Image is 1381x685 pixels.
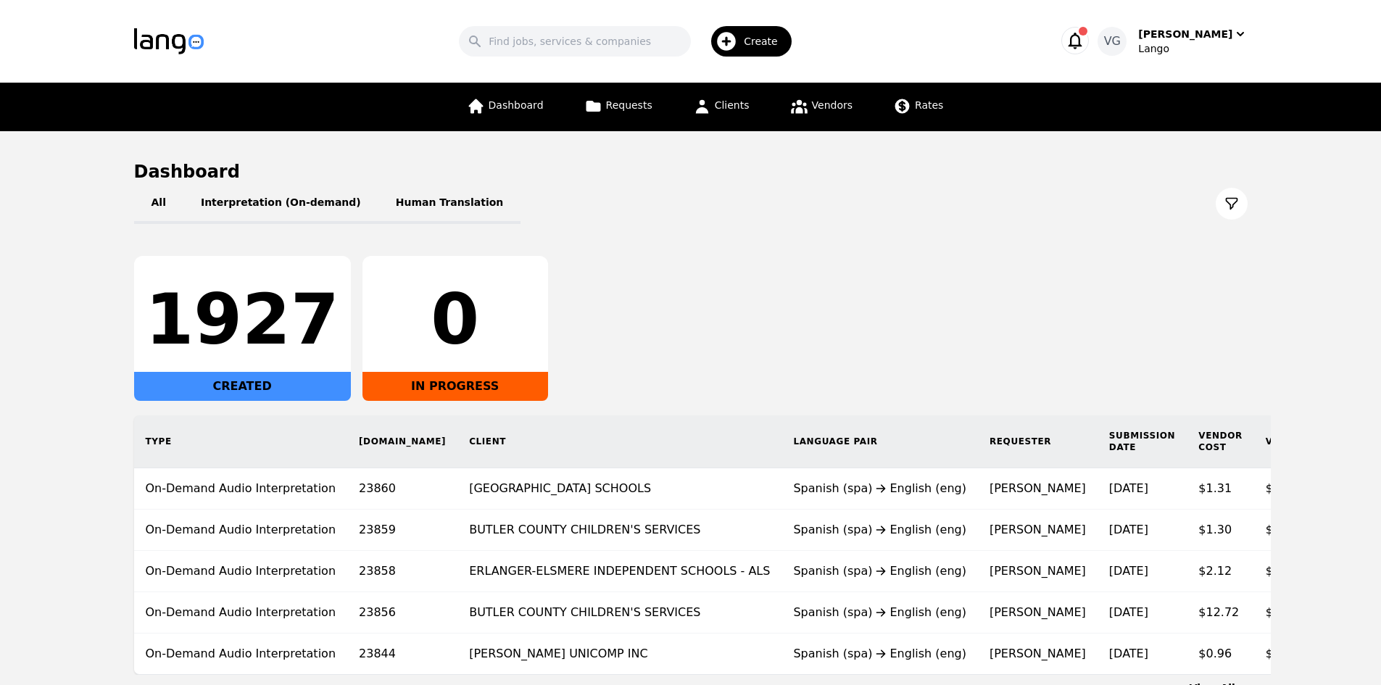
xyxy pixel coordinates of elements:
th: Submission Date [1098,415,1187,468]
td: [PERSON_NAME] [978,634,1098,675]
span: $0.29/minute [1266,647,1344,660]
td: [PERSON_NAME] [978,551,1098,592]
td: [PERSON_NAME] [978,592,1098,634]
td: $12.72 [1187,592,1254,634]
div: IN PROGRESS [362,372,548,401]
td: On-Demand Audio Interpretation [134,592,348,634]
img: Logo [134,28,204,54]
time: [DATE] [1109,481,1148,495]
a: Vendors [781,83,861,131]
span: $0.31/minute [1266,481,1344,495]
button: VG[PERSON_NAME]Lango [1098,27,1247,56]
td: $1.30 [1187,510,1254,551]
button: Filter [1216,188,1248,220]
time: [DATE] [1109,564,1148,578]
span: Dashboard [489,99,544,111]
div: 1927 [146,285,339,354]
div: CREATED [134,372,351,401]
td: ERLANGER-ELSMERE INDEPENDENT SCHOOLS - ALS [457,551,781,592]
td: 23844 [347,634,457,675]
th: Vendor Rate [1254,415,1356,468]
span: $0.31/minute [1266,605,1344,619]
span: $0.29/minute [1266,564,1344,578]
td: [PERSON_NAME] [978,468,1098,510]
a: Requests [576,83,661,131]
input: Find jobs, services & companies [459,26,691,57]
span: Vendors [812,99,853,111]
div: Spanish (spa) English (eng) [793,480,966,497]
time: [DATE] [1109,647,1148,660]
div: Spanish (spa) English (eng) [793,645,966,663]
div: Spanish (spa) English (eng) [793,521,966,539]
span: $0.31/minute [1266,523,1344,536]
td: 23858 [347,551,457,592]
td: BUTLER COUNTY CHILDREN'S SERVICES [457,592,781,634]
th: Client [457,415,781,468]
time: [DATE] [1109,523,1148,536]
span: Requests [606,99,652,111]
td: $1.31 [1187,468,1254,510]
th: Language Pair [781,415,978,468]
th: Type [134,415,348,468]
td: [GEOGRAPHIC_DATA] SCHOOLS [457,468,781,510]
td: BUTLER COUNTY CHILDREN'S SERVICES [457,510,781,551]
td: 23860 [347,468,457,510]
div: 0 [374,285,536,354]
td: 23856 [347,592,457,634]
td: [PERSON_NAME] [978,510,1098,551]
a: Dashboard [458,83,552,131]
td: On-Demand Audio Interpretation [134,551,348,592]
button: Human Translation [378,183,521,224]
span: Rates [915,99,943,111]
span: Create [744,34,788,49]
time: [DATE] [1109,605,1148,619]
th: Requester [978,415,1098,468]
a: Rates [884,83,952,131]
td: [PERSON_NAME] UNICOMP INC [457,634,781,675]
td: $2.12 [1187,551,1254,592]
th: [DOMAIN_NAME] [347,415,457,468]
div: Spanish (spa) English (eng) [793,562,966,580]
a: Clients [684,83,758,131]
td: On-Demand Audio Interpretation [134,510,348,551]
td: 23859 [347,510,457,551]
button: Interpretation (On-demand) [183,183,378,224]
td: On-Demand Audio Interpretation [134,468,348,510]
div: Spanish (spa) English (eng) [793,604,966,621]
button: Create [691,20,800,62]
span: Clients [715,99,750,111]
td: $0.96 [1187,634,1254,675]
div: [PERSON_NAME] [1138,27,1232,41]
h1: Dashboard [134,160,1248,183]
span: VG [1104,33,1121,50]
button: All [134,183,183,224]
td: On-Demand Audio Interpretation [134,634,348,675]
th: Vendor Cost [1187,415,1254,468]
div: Lango [1138,41,1247,56]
